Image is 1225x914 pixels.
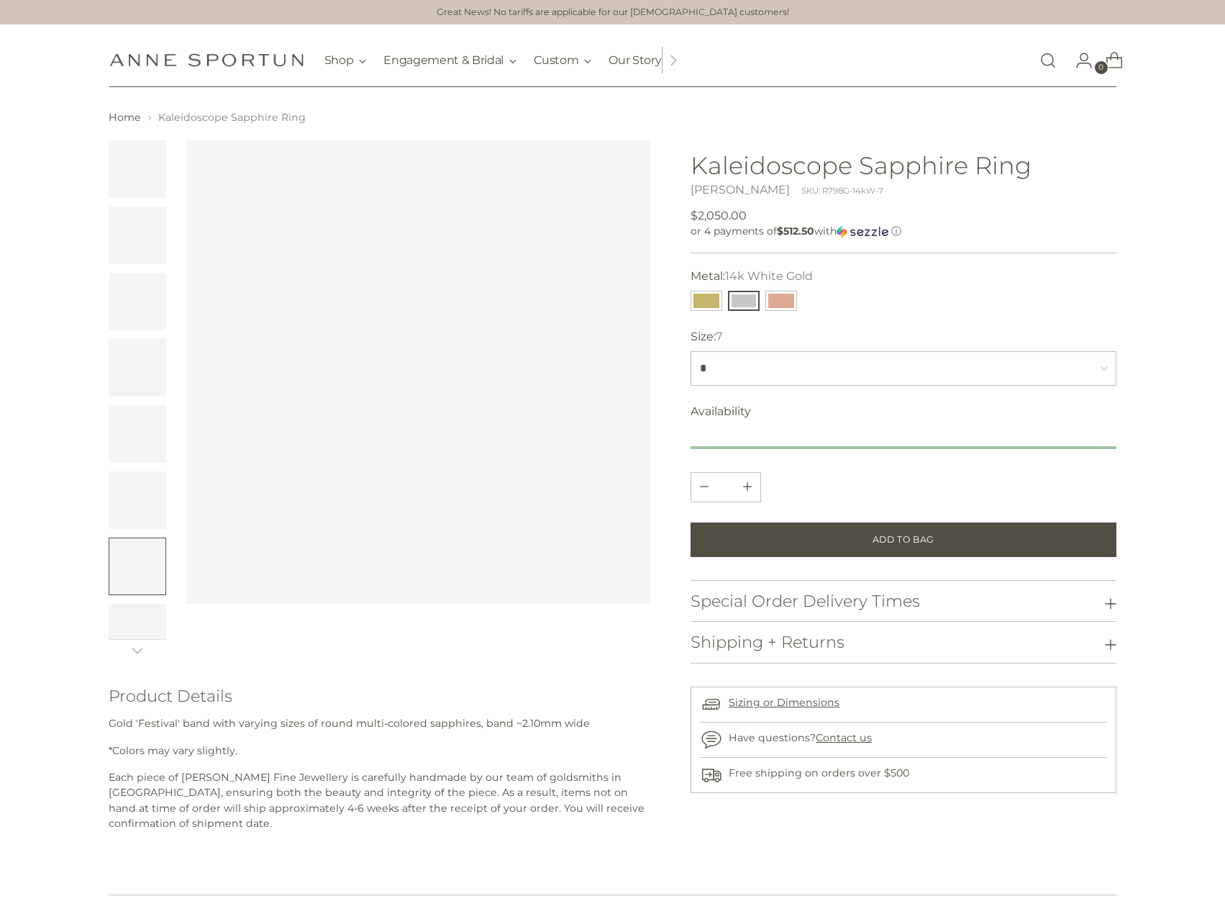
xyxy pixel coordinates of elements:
[109,770,650,831] p: Each piece of [PERSON_NAME] Fine Jewellery is carefully handmade by our team of goldsmiths in [GE...
[691,225,1116,238] div: or 4 payments of with
[109,405,166,463] button: Change image to image 5
[691,622,1116,663] button: Shipping + Returns
[777,225,814,237] span: $512.50
[729,730,872,746] p: Have questions?
[109,716,650,731] p: Gold 'Festival' band with varying sizes of round multi-colored sapphires, band ~2.10mm wide
[729,696,839,709] a: Sizing or Dimensions
[109,339,166,397] button: Change image to image 4
[1064,46,1093,75] a: Go to the account page
[109,111,141,124] a: Home
[383,45,516,76] button: Engagement & Bridal
[691,581,1116,622] button: Special Order Delivery Times
[691,403,751,420] span: Availability
[534,45,591,76] button: Custom
[873,533,934,546] span: Add to Bag
[734,473,760,502] button: Subtract product quantity
[109,110,1116,125] nav: breadcrumbs
[716,330,722,343] span: 7
[109,273,166,330] button: Change image to image 3
[691,225,1116,238] div: or 4 payments of$512.50withSezzle Click to learn more about Sezzle
[816,731,872,744] a: Contact us
[691,268,813,285] label: Metal:
[109,604,166,661] button: Change image to image 8
[109,53,304,67] a: Anne Sportun Fine Jewellery
[109,687,650,705] h3: Product Details
[691,291,722,311] button: 18k Yellow Gold
[158,111,306,124] span: Kaleidoscope Sapphire Ring
[691,522,1116,557] button: Add to Bag
[801,185,883,197] div: SKU: R798G-14kW-7
[691,183,790,196] a: [PERSON_NAME]
[1094,46,1123,75] a: Open cart modal
[691,633,844,651] h3: Shipping + Returns
[837,225,888,238] img: Sezzle
[728,291,760,311] button: 14k White Gold
[691,207,747,225] span: $2,050.00
[725,269,813,283] span: 14k White Gold
[691,152,1116,178] h1: Kaleidoscope Sapphire Ring
[109,140,166,198] button: Change image to image 1
[765,291,797,311] button: 14k Rose Gold
[109,538,166,595] button: Change image to image 7
[609,45,661,76] a: Our Story
[324,45,367,76] button: Shop
[109,471,166,529] button: Change image to image 6
[1034,46,1062,75] a: Open search modal
[709,473,743,502] input: Product quantity
[691,592,920,610] h3: Special Order Delivery Times
[691,328,722,345] label: Size:
[691,473,717,502] button: Add product quantity
[109,743,650,759] p: *Colors may vary slightly.
[186,140,650,605] a: Kaleidoscope Sapphire Ring
[729,766,909,781] p: Free shipping on orders over $500
[437,6,789,19] a: Great News! No tariffs are applicable for our [DEMOGRAPHIC_DATA] customers!
[1095,61,1108,74] span: 0
[109,207,166,264] button: Change image to image 2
